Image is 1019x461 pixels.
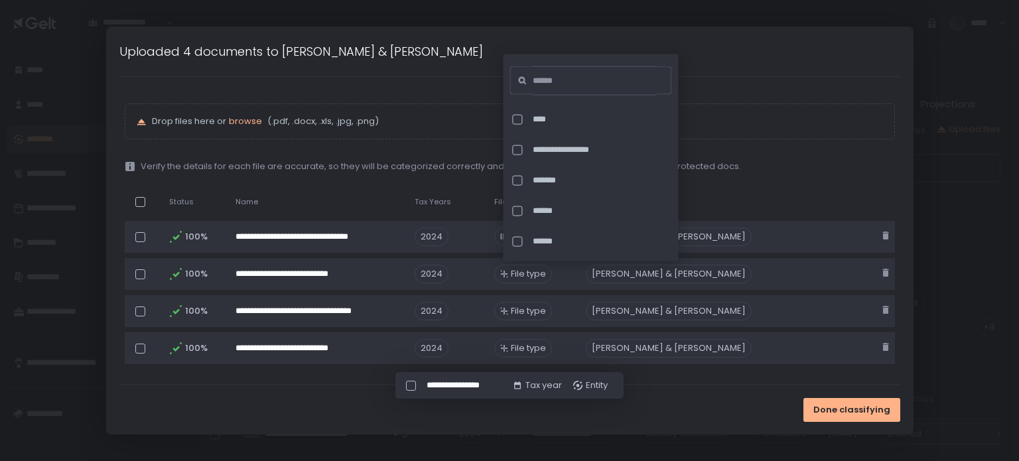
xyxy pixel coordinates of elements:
[152,115,884,127] p: Drop files here or
[229,115,262,127] button: browse
[169,197,194,207] span: Status
[119,42,483,60] h1: Uploaded 4 documents to [PERSON_NAME] & [PERSON_NAME]
[511,342,546,354] span: File type
[185,342,206,354] span: 100%
[415,302,448,320] span: 2024
[813,404,890,416] span: Done classifying
[803,398,900,422] button: Done classifying
[586,265,752,283] div: [PERSON_NAME] & [PERSON_NAME]
[185,231,206,243] span: 100%
[415,228,448,246] span: 2024
[494,228,562,246] div: IRS transcript
[511,268,546,280] span: File type
[511,305,546,317] span: File type
[185,305,206,317] span: 100%
[185,268,206,280] span: 100%
[586,302,752,320] div: [PERSON_NAME] & [PERSON_NAME]
[512,379,562,391] button: Tax year
[415,339,448,358] span: 2024
[415,197,451,207] span: Tax Years
[415,265,448,283] span: 2024
[141,161,741,172] span: Verify the details for each file are accurate, so they will be categorized correctly and your tea...
[265,115,379,127] span: (.pdf, .docx, .xls, .jpg, .png)
[494,197,525,207] span: File type
[573,379,608,391] button: Entity
[586,339,752,358] div: [PERSON_NAME] & [PERSON_NAME]
[236,197,258,207] span: Name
